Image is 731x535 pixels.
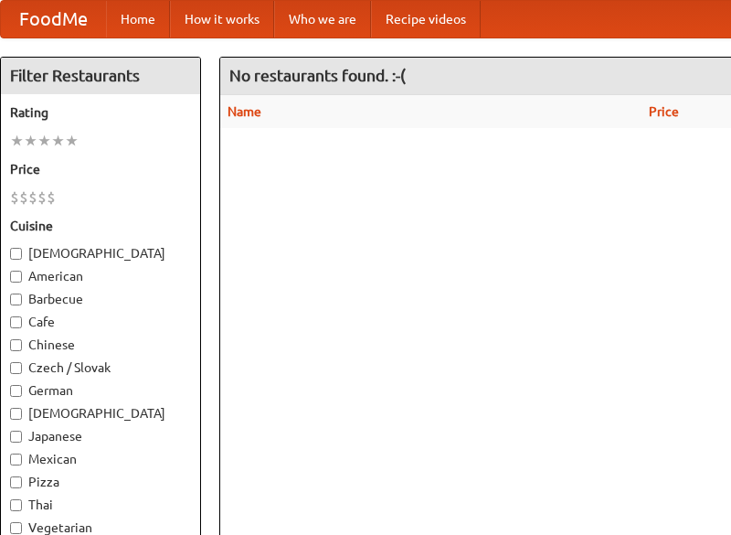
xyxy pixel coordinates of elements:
li: ★ [65,131,79,151]
label: Pizza [10,473,191,491]
li: $ [10,187,19,208]
li: ★ [10,131,24,151]
li: $ [47,187,56,208]
input: Vegetarian [10,522,22,534]
a: How it works [170,1,274,37]
input: Cafe [10,316,22,328]
label: Barbecue [10,290,191,308]
label: [DEMOGRAPHIC_DATA] [10,244,191,262]
li: ★ [51,131,65,151]
input: Mexican [10,454,22,465]
label: Thai [10,496,191,514]
label: [DEMOGRAPHIC_DATA] [10,404,191,423]
label: Cafe [10,313,191,331]
li: $ [19,187,28,208]
input: American [10,271,22,283]
a: Home [106,1,170,37]
input: German [10,385,22,397]
label: Czech / Slovak [10,358,191,377]
input: Japanese [10,431,22,443]
label: American [10,267,191,285]
li: $ [37,187,47,208]
input: Czech / Slovak [10,362,22,374]
a: Name [228,104,261,119]
input: Pizza [10,476,22,488]
a: FoodMe [1,1,106,37]
h5: Price [10,160,191,178]
a: Recipe videos [371,1,481,37]
h4: Filter Restaurants [1,58,200,94]
li: $ [28,187,37,208]
h5: Cuisine [10,217,191,235]
li: ★ [37,131,51,151]
label: German [10,381,191,400]
label: Chinese [10,336,191,354]
input: Barbecue [10,294,22,305]
ng-pluralize: No restaurants found. :-( [229,67,406,84]
li: ★ [24,131,37,151]
input: Thai [10,499,22,511]
label: Japanese [10,427,191,445]
label: Mexican [10,450,191,468]
a: Price [649,104,679,119]
input: [DEMOGRAPHIC_DATA] [10,408,22,420]
input: Chinese [10,339,22,351]
a: Who we are [274,1,371,37]
input: [DEMOGRAPHIC_DATA] [10,248,22,260]
h5: Rating [10,103,191,122]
